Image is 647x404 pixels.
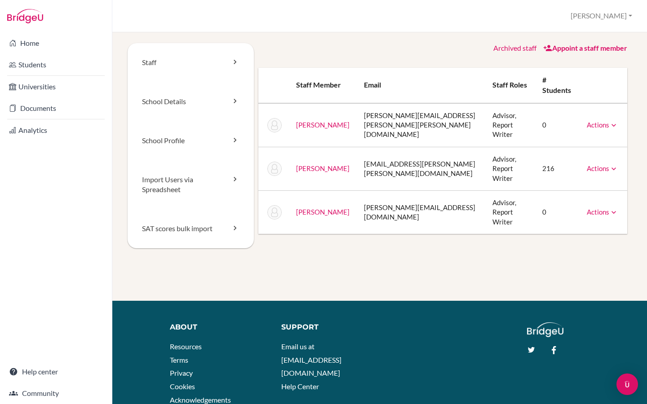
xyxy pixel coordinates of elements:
a: Staff [128,43,254,82]
td: 216 [535,147,580,190]
img: Vinh Truong [267,205,282,220]
div: Open Intercom Messenger [616,373,638,395]
a: Community [2,384,110,402]
th: Staff member [289,68,357,103]
a: Analytics [2,121,110,139]
img: Thong Nguyen [267,162,282,176]
a: School Details [128,82,254,121]
a: Actions [587,121,618,129]
a: [PERSON_NAME] [296,121,350,129]
td: 0 [535,103,580,147]
a: Help Center [281,382,319,391]
a: Terms [170,356,188,364]
a: Cookies [170,382,195,391]
img: Bridge-U [7,9,43,23]
a: Actions [587,164,618,172]
a: [PERSON_NAME] [296,208,350,216]
a: Appoint a staff member [543,44,627,52]
a: School Profile [128,121,254,160]
a: Import Users via Spreadsheet [128,160,254,210]
td: [EMAIL_ADDRESS][PERSON_NAME][PERSON_NAME][DOMAIN_NAME] [357,147,486,190]
a: Privacy [170,369,193,377]
a: [PERSON_NAME] [296,164,350,172]
div: Support [281,322,373,333]
a: Home [2,34,110,52]
td: Advisor, Report Writer [485,191,535,234]
img: Dana Hamilton [267,118,282,132]
a: Acknowledgements [170,395,231,404]
td: Advisor, Report Writer [485,103,535,147]
a: Help center [2,363,110,381]
a: Documents [2,99,110,117]
div: About [170,322,268,333]
th: Email [357,68,486,103]
a: Archived staff [493,44,536,52]
a: SAT scores bulk import [128,209,254,248]
button: [PERSON_NAME] [567,8,636,24]
td: [PERSON_NAME][EMAIL_ADDRESS][DOMAIN_NAME] [357,191,486,234]
a: Email us at [EMAIL_ADDRESS][DOMAIN_NAME] [281,342,341,377]
td: Advisor, Report Writer [485,147,535,190]
a: Students [2,56,110,74]
a: Actions [587,208,618,216]
td: 0 [535,191,580,234]
a: Universities [2,78,110,96]
th: # students [535,68,580,103]
img: logo_white@2x-f4f0deed5e89b7ecb1c2cc34c3e3d731f90f0f143d5ea2071677605dd97b5244.png [527,322,563,337]
a: Resources [170,342,202,351]
td: [PERSON_NAME][EMAIL_ADDRESS][PERSON_NAME][PERSON_NAME][DOMAIN_NAME] [357,103,486,147]
th: Staff roles [485,68,535,103]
